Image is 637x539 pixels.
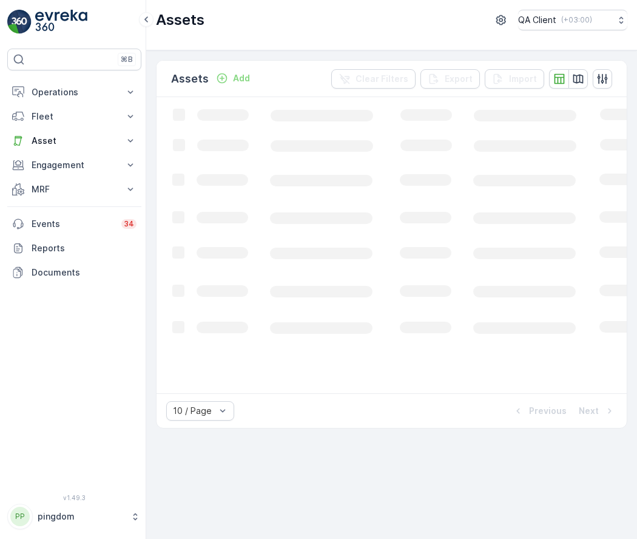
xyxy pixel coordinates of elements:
[445,73,473,85] p: Export
[38,510,124,523] p: pingdom
[121,55,133,64] p: ⌘B
[7,177,141,202] button: MRF
[32,86,117,98] p: Operations
[518,10,627,30] button: QA Client(+03:00)
[578,404,617,418] button: Next
[7,80,141,104] button: Operations
[561,15,592,25] p: ( +03:00 )
[579,405,599,417] p: Next
[156,10,204,30] p: Assets
[7,236,141,260] a: Reports
[32,183,117,195] p: MRF
[7,504,141,529] button: PPpingdom
[356,73,408,85] p: Clear Filters
[32,110,117,123] p: Fleet
[518,14,556,26] p: QA Client
[331,69,416,89] button: Clear Filters
[233,72,250,84] p: Add
[10,507,30,526] div: PP
[171,70,209,87] p: Assets
[7,212,141,236] a: Events34
[35,10,87,34] img: logo_light-DOdMpM7g.png
[7,129,141,153] button: Asset
[7,10,32,34] img: logo
[420,69,480,89] button: Export
[32,218,114,230] p: Events
[7,494,141,501] span: v 1.49.3
[32,266,136,279] p: Documents
[7,260,141,285] a: Documents
[32,135,117,147] p: Asset
[32,159,117,171] p: Engagement
[32,242,136,254] p: Reports
[509,73,537,85] p: Import
[529,405,567,417] p: Previous
[211,71,255,86] button: Add
[124,219,134,229] p: 34
[485,69,544,89] button: Import
[7,153,141,177] button: Engagement
[7,104,141,129] button: Fleet
[511,404,568,418] button: Previous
